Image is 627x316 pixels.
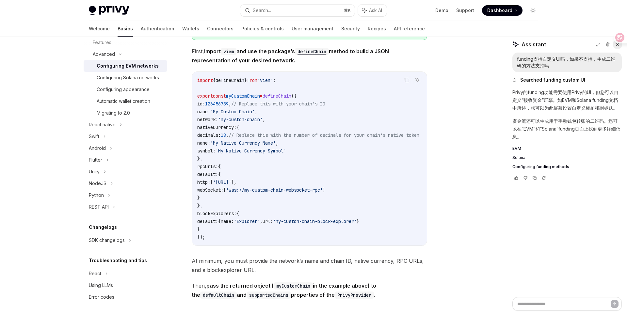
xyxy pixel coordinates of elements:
span: Ask AI [369,7,382,14]
span: export [197,93,213,99]
div: Swift [89,133,99,140]
span: At minimum, you must provide the network’s name and chain ID, native currency, RPC URLs, and a bl... [192,256,427,275]
button: Ask AI [413,76,422,84]
span: 'Explorer' [234,218,260,224]
button: Ask AI [358,5,387,16]
span: , [226,132,229,138]
a: Welcome [89,21,110,37]
button: Send message [611,300,619,308]
strong: pass the returned object ( in the example above) to the and properties of the . [192,282,376,298]
button: Toggle dark mode [528,5,538,16]
a: Configuring EVM networks [84,60,167,72]
a: Demo [435,7,448,14]
span: from [247,77,257,83]
span: Configuring funding methods [512,164,569,169]
span: = [260,93,263,99]
span: webSocket: [197,187,223,193]
span: }, [197,203,202,209]
a: Policies & controls [241,21,284,37]
span: , [260,218,263,224]
div: Unity [89,168,100,176]
span: ; [273,77,276,83]
div: Using LLMs [89,281,113,289]
div: Automatic wallet creation [97,97,150,105]
a: Error codes [84,291,167,303]
span: // Replace this with your chain's ID [231,101,325,107]
span: default: [197,218,218,224]
a: Support [456,7,474,14]
span: 'My Native Currency Symbol' [216,148,286,154]
span: } [357,218,359,224]
span: 'wss://my-custom-chain-websocket-rpc' [226,187,323,193]
span: '[URL]' [213,179,231,185]
span: default: [197,171,218,177]
code: PrivyProvider [335,292,374,299]
a: Solana [512,155,622,160]
strong: import and use the package’s method to build a JSON representation of your desired network. [192,48,389,64]
span: http: [197,179,210,185]
span: EVM [512,146,521,151]
a: Connectors [207,21,233,37]
span: 'my-custom-chain' [218,117,263,122]
span: // Replace this with the number of decimals for your chain's native token [229,132,419,138]
code: supportedChains [247,292,291,299]
div: Advanced [93,50,115,58]
span: } [197,226,200,232]
span: Assistant [522,40,546,48]
a: Basics [118,21,133,37]
a: API reference [394,21,425,37]
p: 资金流还可以生成用于手动钱包转账的二维码。您可以在“EVM”和“Solana”funding页面上找到更多详细信息。 [512,117,622,141]
a: Wallets [182,21,199,37]
a: Configuring Solana networks [84,72,167,84]
a: defineChain [295,48,329,55]
a: Configuring funding methods [512,164,622,169]
span: Solana [512,155,525,160]
a: Dashboard [482,5,522,16]
span: ], [231,179,236,185]
span: } [244,77,247,83]
a: User management [292,21,333,37]
div: Python [89,191,104,199]
div: NodeJS [89,180,106,187]
div: Configuring Solana networks [97,74,159,82]
code: myCustomChain [274,282,313,290]
span: import [197,77,213,83]
a: Migrating to 2.0 [84,107,167,119]
span: 'My Custom Chain' [210,109,255,115]
div: REST API [89,203,109,211]
span: First, [192,47,427,65]
a: Automatic wallet creation [84,95,167,107]
span: , [276,140,278,146]
span: { [236,124,239,130]
a: Using LLMs [84,279,167,291]
span: [ [223,187,226,193]
code: viem [221,48,236,55]
div: Search... [253,7,271,14]
h5: Changelogs [89,223,117,231]
span: myCustomChain [226,93,260,99]
span: , [229,101,231,107]
span: { [218,164,221,169]
div: Flutter [89,156,102,164]
span: blockExplorers: [197,211,236,216]
span: [ [210,179,213,185]
span: 123456789 [205,101,229,107]
span: 'My Native Currency Name' [210,140,276,146]
span: Then, [192,281,427,299]
span: nativeCurrency: [197,124,236,130]
span: { [236,211,239,216]
span: network: [197,117,218,122]
span: }); [197,234,205,240]
span: , [263,117,265,122]
div: React native [89,121,116,129]
span: 18 [221,132,226,138]
span: }, [197,156,202,162]
span: ] [323,187,325,193]
div: Android [89,144,106,152]
div: Configuring EVM networks [97,62,159,70]
span: name: [197,140,210,146]
span: const [213,93,226,99]
a: Recipes [368,21,386,37]
span: defineChain [263,93,291,99]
